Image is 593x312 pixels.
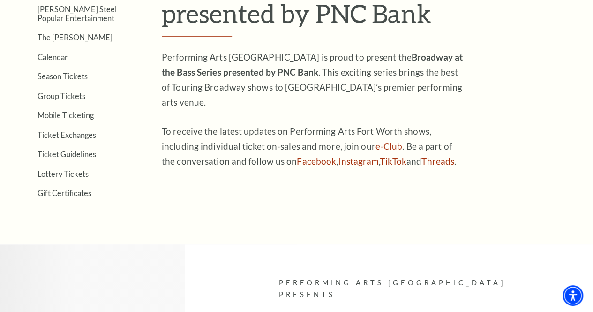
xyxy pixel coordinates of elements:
[380,156,406,167] a: TikTok - open in a new tab
[38,189,91,198] a: Gift Certificates
[38,91,85,100] a: Group Tickets
[338,156,379,167] a: Instagram - open in a new tab
[38,111,94,120] a: Mobile Ticketing
[421,156,454,167] a: Threads - open in a new tab
[375,141,403,152] a: e-Club
[38,72,88,81] a: Season Tickets
[38,130,96,139] a: Ticket Exchanges
[563,285,583,306] div: Accessibility Menu
[279,277,532,301] p: Performing Arts [GEOGRAPHIC_DATA] Presents
[38,33,113,42] a: The [PERSON_NAME]
[162,124,466,169] p: To receive the latest updates on Performing Arts Fort Worth shows, including individual ticket on...
[297,156,336,167] a: Facebook - open in a new tab
[38,53,68,61] a: Calendar
[38,5,117,23] a: [PERSON_NAME] Steel Popular Entertainment
[162,50,466,110] p: Performing Arts [GEOGRAPHIC_DATA] is proud to present the . This exciting series brings the best ...
[38,150,96,159] a: Ticket Guidelines
[162,52,463,77] strong: Broadway at the Bass Series presented by PNC Bank
[38,169,89,178] a: Lottery Tickets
